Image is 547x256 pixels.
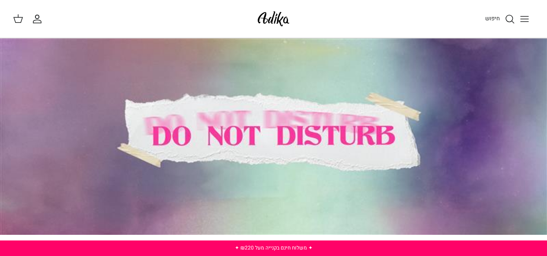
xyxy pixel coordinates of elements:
[32,14,46,24] a: החשבון שלי
[485,14,500,22] span: חיפוש
[485,14,515,24] a: חיפוש
[235,244,313,252] a: ✦ משלוח חינם בקנייה מעל ₪220 ✦
[515,9,534,28] button: Toggle menu
[255,9,292,29] img: Adika IL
